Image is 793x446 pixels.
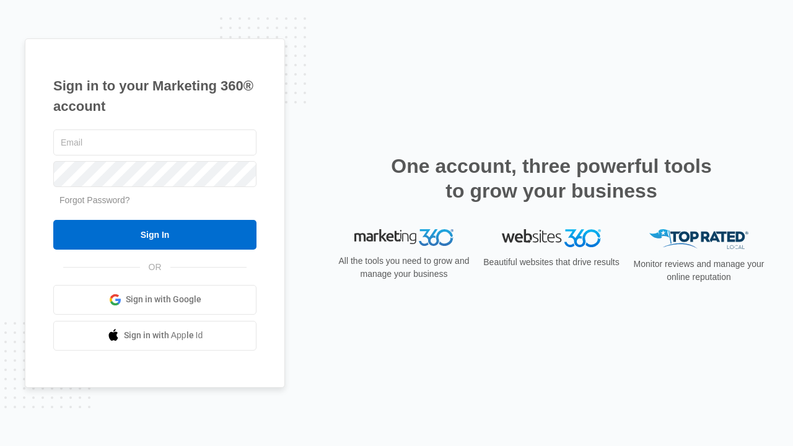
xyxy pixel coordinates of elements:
[126,293,201,306] span: Sign in with Google
[124,329,203,342] span: Sign in with Apple Id
[629,258,768,284] p: Monitor reviews and manage your online reputation
[53,220,256,250] input: Sign In
[59,195,130,205] a: Forgot Password?
[387,154,716,203] h2: One account, three powerful tools to grow your business
[53,321,256,351] a: Sign in with Apple Id
[482,256,621,269] p: Beautiful websites that drive results
[649,229,748,250] img: Top Rated Local
[335,255,473,281] p: All the tools you need to grow and manage your business
[53,129,256,155] input: Email
[140,261,170,274] span: OR
[354,229,453,247] img: Marketing 360
[502,229,601,247] img: Websites 360
[53,76,256,116] h1: Sign in to your Marketing 360® account
[53,285,256,315] a: Sign in with Google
